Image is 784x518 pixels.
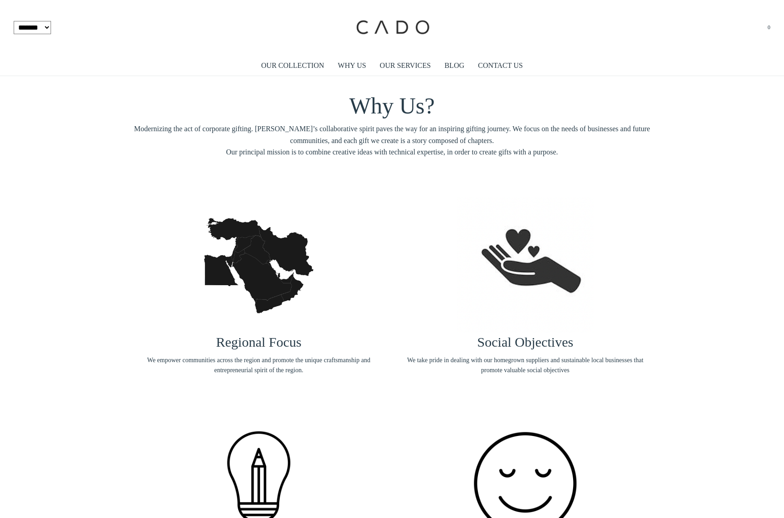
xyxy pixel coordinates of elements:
span: Regional Focus [216,334,302,349]
a: CONTACT US [478,55,523,76]
span: Why Us? [349,93,435,118]
a: OUR SERVICES [380,55,431,76]
span: 0 [768,24,770,31]
img: screenshot-20220704-at-063057-1657197187002_1200x.png [457,197,594,333]
a: OUR COLLECTION [261,55,324,76]
a: BLOG [445,55,465,76]
span: We take pride in dealing with our homegrown suppliers and sustainable local businesses that promo... [399,355,652,376]
button: Open search bar [747,29,753,30]
span: Modernizing the act of corporate gifting. [PERSON_NAME]’s collaborative spirit paves the way for ... [133,123,652,158]
a: WHY US [338,55,366,76]
img: vecteezy_vectorillustrationoftheblackmapofmiddleeastonwhite_-1657197150892_1200x.jpg [190,197,327,334]
a: 0 [766,23,770,32]
span: We empower communities across the region and promote the unique craftsmanship and entrepreneurial... [133,355,385,376]
img: cadogifting [354,7,431,48]
span: Social Objectives [477,334,574,349]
